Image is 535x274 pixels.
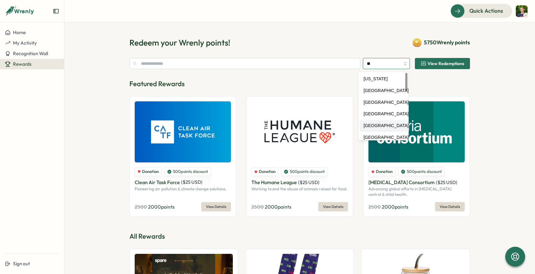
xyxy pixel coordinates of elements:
[13,51,48,56] span: Recognition Wall
[424,38,470,46] span: 5750 Wrenly points
[440,202,460,211] span: View Details
[135,186,231,192] p: Pioneering air pollution & climate change solutions.
[360,85,416,97] div: [GEOGRAPHIC_DATA]
[368,179,435,186] p: [MEDICAL_DATA] Consortium
[265,204,291,210] span: 2000 points
[129,37,230,48] h1: Redeem your Wrenly points!
[360,120,416,132] div: [GEOGRAPHIC_DATA]
[318,202,348,211] button: View Details
[323,202,343,211] span: View Details
[368,186,465,197] p: Advancing global efforts in [MEDICAL_DATA] control & child health.
[368,101,465,162] img: Malaria Consortium
[135,204,147,210] span: 2500
[201,202,231,211] button: View Details
[13,261,30,267] span: Sign out
[360,132,416,144] div: [GEOGRAPHIC_DATA]
[13,40,37,46] span: My Activity
[53,8,59,14] button: Expand sidebar
[368,204,381,210] span: 2500
[251,204,264,210] span: 2500
[469,7,503,15] span: Quick Actions
[129,232,470,241] p: All Rewards
[181,179,202,185] span: ( $ 25 USD )
[435,202,465,211] button: View Details
[206,202,226,211] span: View Details
[135,101,231,162] img: Clean Air Task Force
[164,167,211,176] div: 500 points discount
[251,186,348,192] p: Working to end the abuse of animals raised for food.
[13,61,32,67] span: Rewards
[142,169,159,175] span: Donation
[281,167,328,176] div: 500 points discount
[382,204,408,210] span: 2000 points
[129,79,470,89] p: Featured Rewards
[376,169,393,175] span: Donation
[436,179,457,185] span: ( $ 25 USD )
[251,101,348,162] img: The Humane League
[360,73,416,85] div: [US_STATE]
[450,4,512,18] button: Quick Actions
[360,108,416,120] div: [GEOGRAPHIC_DATA]
[516,5,528,17] img: Vasilii Perfilev
[259,169,276,175] span: Donation
[428,61,464,66] span: View Redemptions
[360,97,416,108] div: [GEOGRAPHIC_DATA]
[251,179,297,186] p: The Humane League
[13,29,26,35] span: Home
[398,167,445,176] div: 500 points discount
[135,179,180,186] p: Clean Air Task Force
[298,179,320,185] span: ( $ 25 USD )
[148,204,175,210] span: 2000 points
[415,58,470,69] button: View Redemptions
